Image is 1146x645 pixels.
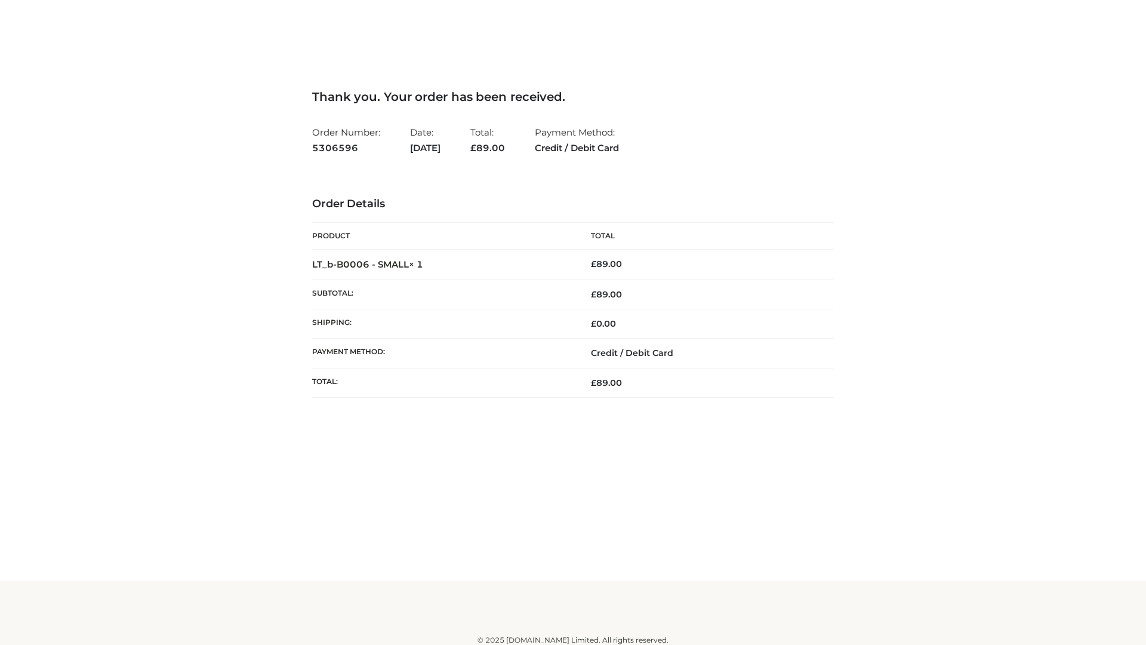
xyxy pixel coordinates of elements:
th: Product [312,223,573,250]
li: Total: [470,122,505,158]
strong: 5306596 [312,140,380,156]
span: 89.00 [470,142,505,153]
strong: × 1 [409,259,423,270]
span: £ [591,289,596,300]
li: Payment Method: [535,122,619,158]
span: £ [591,377,596,388]
span: £ [470,142,476,153]
h3: Thank you. Your order has been received. [312,90,834,104]
bdi: 0.00 [591,318,616,329]
li: Date: [410,122,440,158]
th: Total: [312,368,573,397]
h3: Order Details [312,198,834,211]
strong: Credit / Debit Card [535,140,619,156]
th: Total [573,223,834,250]
th: Shipping: [312,309,573,339]
span: 89.00 [591,289,622,300]
span: £ [591,318,596,329]
span: £ [591,259,596,269]
td: Credit / Debit Card [573,339,834,368]
span: 89.00 [591,377,622,388]
bdi: 89.00 [591,259,622,269]
strong: [DATE] [410,140,440,156]
li: Order Number: [312,122,380,158]
th: Subtotal: [312,279,573,309]
strong: LT_b-B0006 - SMALL [312,259,423,270]
th: Payment method: [312,339,573,368]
